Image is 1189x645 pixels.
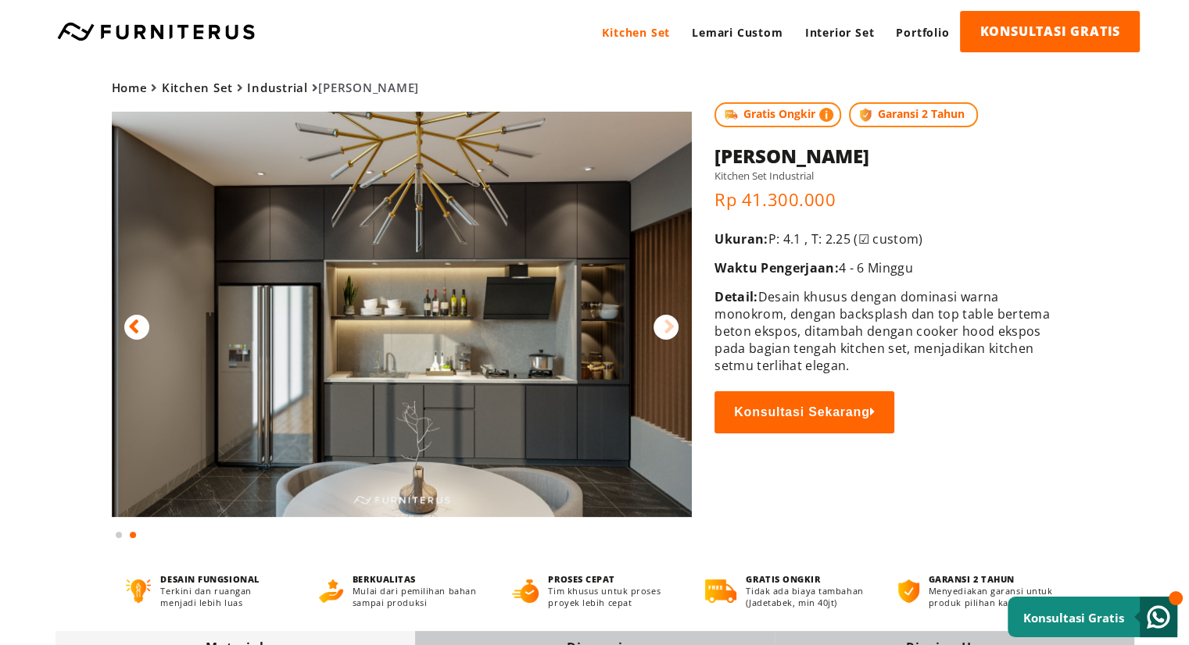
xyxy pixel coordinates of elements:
[819,106,833,123] img: info-colored.png
[591,11,681,54] a: Kitchen Set
[714,169,1053,183] h5: Kitchen Set Industrial
[353,573,483,585] h4: BERKUALITAS
[681,11,793,54] a: Lemari Custom
[714,259,1053,276] p: 4 - 6 Minggu
[714,230,768,248] span: Ukuran:
[714,391,894,433] button: Konsultasi Sekarang
[162,80,233,95] a: Kitchen Set
[794,11,886,54] a: Interior Set
[126,579,152,603] img: desain-fungsional.png
[1023,610,1124,625] small: Konsultasi Gratis
[857,106,874,123] img: protect.png
[714,288,1053,374] p: Desain khusus dengan dominasi warna monokrom, dengan backsplash dan top table bertema beton ekspo...
[714,288,757,305] span: Detail:
[960,11,1140,52] a: KONSULTASI GRATIS
[247,80,308,95] a: Industrial
[160,585,289,608] p: Terkini dan ruangan menjadi lebih luas
[112,80,148,95] a: Home
[722,106,740,123] img: shipping.jpg
[849,102,978,127] span: Garansi 2 Tahun
[714,143,1053,169] h1: [PERSON_NAME]
[746,585,869,608] p: Tidak ada biaya tambahan (Jadetabek, min 40jt)
[319,579,343,603] img: berkualitas.png
[548,585,676,608] p: Tim khusus untuk proses proyek lebih cepat
[353,585,483,608] p: Mulai dari pemilihan bahan sampai produksi
[929,585,1063,608] p: Menyediakan garansi untuk produk pilihan kamu
[1008,597,1177,637] a: Konsultasi Gratis
[885,11,960,54] a: Portfolio
[898,579,919,603] img: bergaransi.png
[112,80,420,95] span: [PERSON_NAME]
[746,573,869,585] h4: GRATIS ONGKIR
[548,573,676,585] h4: PROSES CEPAT
[112,112,692,517] img: Alonso Kitchen Set Industrial by Furniterus
[714,102,841,127] span: Gratis Ongkir
[714,187,1053,211] p: Rp 41.300.000
[929,573,1063,585] h4: GARANSI 2 TAHUN
[512,579,539,603] img: proses-cepat.png
[714,259,839,276] span: Waktu Pengerjaan:
[705,579,736,603] img: gratis-ongkir.png
[714,230,1053,248] p: P: 4.1 , T: 2.25 (☑ custom)
[160,573,289,585] h4: DESAIN FUNGSIONAL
